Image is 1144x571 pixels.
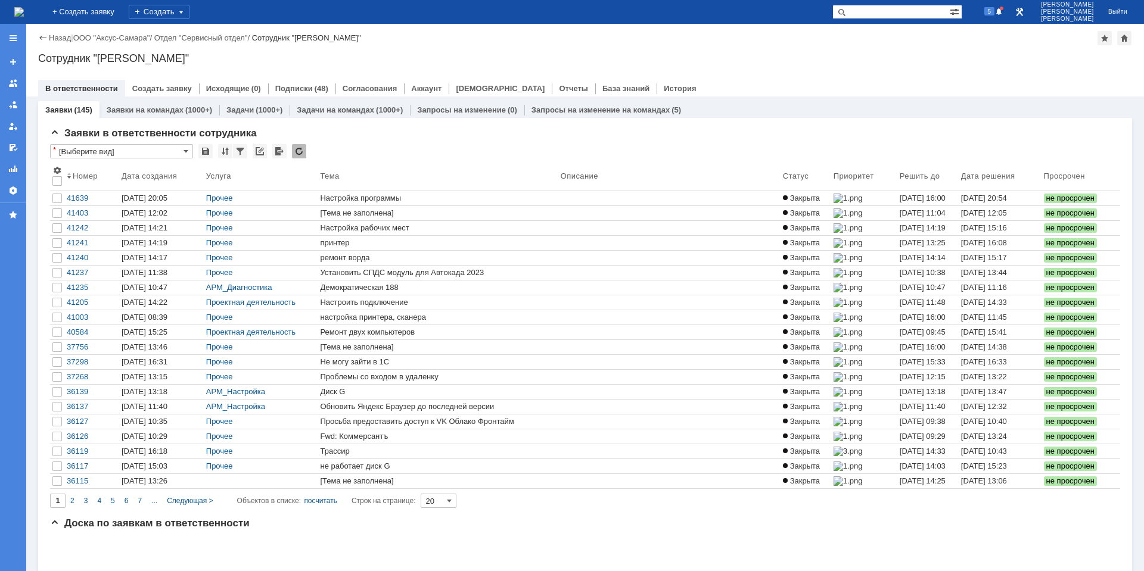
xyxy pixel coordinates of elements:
[122,253,167,262] div: [DATE] 14:17
[4,160,23,179] a: Отчеты
[318,295,558,310] a: Настроить подключение
[1042,355,1113,369] a: не просрочен
[320,223,555,233] div: Настройка рабочих мест
[900,253,946,262] span: [DATE] 14:14
[4,138,23,157] a: Мои согласования
[783,372,820,381] span: Закрыта
[783,313,820,322] span: Закрыта
[64,266,119,280] a: 41237
[132,84,192,93] a: Создать заявку
[834,171,874,180] div: Приоритет
[834,194,863,203] img: 1.png
[206,313,233,322] a: Прочее
[206,253,233,262] a: Прочее
[233,144,247,158] div: Фильтрация...
[1044,208,1097,218] span: не просрочен
[1042,191,1113,205] a: не просрочен
[1117,31,1131,45] div: Сделать домашней страницей
[959,370,1042,384] a: [DATE] 13:22
[531,105,670,114] a: Запросы на изменение на командах
[897,340,959,354] a: [DATE] 16:00
[1044,313,1097,322] span: не просрочен
[959,236,1042,250] a: [DATE] 16:08
[73,171,98,180] div: Номер
[206,342,233,351] a: Прочее
[781,266,831,280] a: Закрыта
[206,372,233,381] a: Прочее
[119,163,204,191] th: Дата создания
[206,84,250,93] a: Исходящие
[831,340,897,354] a: 1.png
[781,280,831,295] a: Закрыта
[1044,327,1097,337] span: не просрочен
[783,268,820,277] span: Закрыта
[781,325,831,339] a: Закрыта
[318,325,558,339] a: Ремонт двух компьютеров
[1044,223,1097,233] span: не просрочен
[318,191,558,205] a: Настройка программы
[320,208,555,218] div: [Тема не заполнена]
[897,221,959,235] a: [DATE] 14:19
[320,327,555,337] div: Ремонт двух компьютеров
[206,208,233,217] a: Прочее
[1042,340,1113,354] a: не просрочен
[318,280,558,295] a: Демократическая 188
[831,295,897,310] a: 1.png
[831,325,897,339] a: 1.png
[318,370,558,384] a: Проблемы со входом в удаленку
[897,325,959,339] a: [DATE] 09:45
[206,194,233,202] a: Прочее
[417,105,506,114] a: Запросы на изменение
[831,385,897,399] a: 1.png
[783,357,820,366] span: Закрыта
[64,191,119,205] a: 41639
[961,238,1007,247] div: [DATE] 16:08
[1044,238,1097,248] span: не просрочен
[900,268,946,277] span: [DATE] 10:38
[320,387,555,397] div: Диск G
[783,342,820,351] span: Закрыта
[961,208,1007,217] div: [DATE] 12:05
[122,268,167,277] div: [DATE] 11:38
[959,310,1042,324] a: [DATE] 11:45
[900,313,946,322] span: [DATE] 16:00
[320,268,555,277] div: Установить СПДС модуль для Автокада 2023
[961,387,1007,396] div: [DATE] 13:47
[122,223,167,232] div: [DATE] 14:21
[119,310,204,324] a: [DATE] 08:39
[897,236,959,250] a: [DATE] 13:25
[1041,1,1094,8] span: [PERSON_NAME]
[897,355,959,369] a: [DATE] 15:33
[1042,370,1113,384] a: не просрочен
[67,357,117,367] div: 37298
[831,355,897,369] a: 1.png
[781,340,831,354] a: Закрыта
[1042,266,1113,280] a: не просрочен
[45,105,72,114] a: Заявки
[272,144,287,158] div: Экспорт списка
[1042,325,1113,339] a: не просрочен
[122,194,167,202] div: [DATE] 20:05
[834,268,863,277] img: 1.png
[1042,221,1113,235] a: не просрочен
[64,163,119,191] th: Номер
[64,355,119,369] a: 37298
[897,206,959,220] a: [DATE] 11:04
[900,298,946,307] span: [DATE] 11:48
[1041,8,1094,15] span: [PERSON_NAME]
[959,206,1042,220] a: [DATE] 12:05
[206,283,272,292] a: АРМ_Диагностика
[834,387,863,397] img: 1.png
[781,295,831,310] a: Закрыта
[897,191,959,205] a: [DATE] 16:00
[318,400,558,414] a: Обновить Яндекс Браузер до последней версии
[783,194,820,202] span: Закрыта
[897,385,959,399] a: [DATE] 13:18
[320,253,555,263] div: ремонт ворда
[4,117,23,136] a: Мои заявки
[781,355,831,369] a: Закрыта
[318,385,558,399] a: Диск G
[834,283,863,292] img: 1.png
[831,400,897,414] a: 1.png
[122,372,167,381] div: [DATE] 13:15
